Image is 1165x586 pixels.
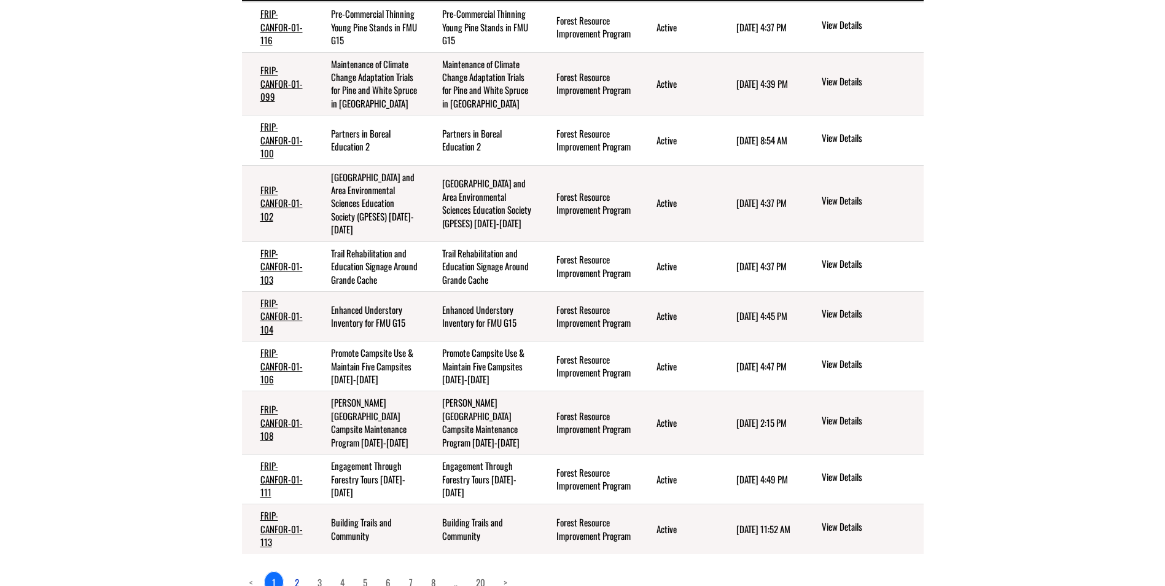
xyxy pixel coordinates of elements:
[718,342,801,391] td: 5/7/2025 4:47 PM
[638,504,718,554] td: Active
[313,391,424,455] td: Hines Creek Area Campsite Maintenance Program 2022-2026
[424,2,538,52] td: Pre-Commercial Thinning Young Pine Stands in FMU G15
[736,133,787,147] time: [DATE] 8:54 AM
[801,504,923,554] td: action menu
[638,342,718,391] td: Active
[313,342,424,391] td: Promote Campsite Use & Maintain Five Campsites 2022-2027
[638,115,718,165] td: Active
[242,342,313,391] td: FRIP-CANFOR-01-106
[313,504,424,554] td: Building Trails and Community
[538,2,638,52] td: Forest Resource Improvement Program
[638,455,718,504] td: Active
[313,291,424,341] td: Enhanced Understory Inventory for FMU G15
[424,52,538,115] td: Maintenance of Climate Change Adaptation Trials for Pine and White Spruce in Alberta
[538,241,638,291] td: Forest Resource Improvement Program
[822,18,918,33] a: View details
[638,291,718,341] td: Active
[260,509,303,549] a: FRIP-CANFOR-01-113
[242,2,313,52] td: FRIP-CANFOR-01-116
[801,391,923,455] td: action menu
[736,196,787,209] time: [DATE] 4:37 PM
[736,259,787,273] time: [DATE] 4:37 PM
[242,52,313,115] td: FRIP-CANFOR-01-099
[538,455,638,504] td: Forest Resource Improvement Program
[638,241,718,291] td: Active
[260,120,303,160] a: FRIP-CANFOR-01-100
[801,342,923,391] td: action menu
[242,241,313,291] td: FRIP-CANFOR-01-103
[822,414,918,429] a: View details
[718,291,801,341] td: 5/7/2025 4:45 PM
[718,504,801,554] td: 9/11/2025 11:52 AM
[424,391,538,455] td: Hines Creek Area Campsite Maintenance Program 2022-2026
[822,471,918,485] a: View details
[638,52,718,115] td: Active
[638,391,718,455] td: Active
[538,115,638,165] td: Forest Resource Improvement Program
[242,165,313,241] td: FRIP-CANFOR-01-102
[718,241,801,291] td: 6/6/2025 4:37 PM
[260,246,303,286] a: FRIP-CANFOR-01-103
[260,63,303,103] a: FRIP-CANFOR-01-099
[313,165,424,241] td: Grande Prairie and Area Environmental Sciences Education Society (GPESES) 2022-2026
[538,391,638,455] td: Forest Resource Improvement Program
[736,309,787,322] time: [DATE] 4:45 PM
[718,165,801,241] td: 6/6/2025 4:37 PM
[424,504,538,554] td: Building Trails and Community
[736,472,788,486] time: [DATE] 4:49 PM
[718,2,801,52] td: 6/6/2025 4:37 PM
[801,115,923,165] td: action menu
[424,165,538,241] td: Grande Prairie and Area Environmental Sciences Education Society (GPESES) 2022-2026
[313,241,424,291] td: Trail Rehabilitation and Education Signage Around Grande Cache
[736,20,787,34] time: [DATE] 4:37 PM
[260,7,303,47] a: FRIP-CANFOR-01-116
[242,391,313,455] td: FRIP-CANFOR-01-108
[718,391,801,455] td: 7/11/2025 2:15 PM
[424,115,538,165] td: Partners in Boreal Education 2
[424,291,538,341] td: Enhanced Understory Inventory for FMU G15
[260,402,303,442] a: FRIP-CANFOR-01-108
[538,504,638,554] td: Forest Resource Improvement Program
[538,52,638,115] td: Forest Resource Improvement Program
[822,75,918,90] a: View details
[822,131,918,146] a: View details
[822,357,918,372] a: View details
[801,52,923,115] td: action menu
[538,291,638,341] td: Forest Resource Improvement Program
[260,459,303,499] a: FRIP-CANFOR-01-111
[736,522,790,536] time: [DATE] 11:52 AM
[718,455,801,504] td: 5/7/2025 4:49 PM
[424,241,538,291] td: Trail Rehabilitation and Education Signage Around Grande Cache
[801,455,923,504] td: action menu
[822,307,918,322] a: View details
[242,504,313,554] td: FRIP-CANFOR-01-113
[313,455,424,504] td: Engagement Through Forestry Tours 2022-2026
[242,115,313,165] td: FRIP-CANFOR-01-100
[260,346,303,386] a: FRIP-CANFOR-01-106
[242,455,313,504] td: FRIP-CANFOR-01-111
[718,52,801,115] td: 5/7/2025 4:39 PM
[736,416,787,429] time: [DATE] 2:15 PM
[801,291,923,341] td: action menu
[736,359,787,373] time: [DATE] 4:47 PM
[538,342,638,391] td: Forest Resource Improvement Program
[313,115,424,165] td: Partners in Boreal Education 2
[822,194,918,209] a: View details
[822,520,918,535] a: View details
[260,296,303,336] a: FRIP-CANFOR-01-104
[424,342,538,391] td: Promote Campsite Use & Maintain Five Campsites 2022-2027
[313,52,424,115] td: Maintenance of Climate Change Adaptation Trials for Pine and White Spruce in Alberta
[313,2,424,52] td: Pre-Commercial Thinning Young Pine Stands in FMU G15
[822,257,918,272] a: View details
[638,165,718,241] td: Active
[638,2,718,52] td: Active
[801,241,923,291] td: action menu
[736,77,788,90] time: [DATE] 4:39 PM
[260,183,303,223] a: FRIP-CANFOR-01-102
[801,2,923,52] td: action menu
[424,455,538,504] td: Engagement Through Forestry Tours 2022-2026
[538,165,638,241] td: Forest Resource Improvement Program
[718,115,801,165] td: 9/11/2025 8:54 AM
[242,291,313,341] td: FRIP-CANFOR-01-104
[801,165,923,241] td: action menu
